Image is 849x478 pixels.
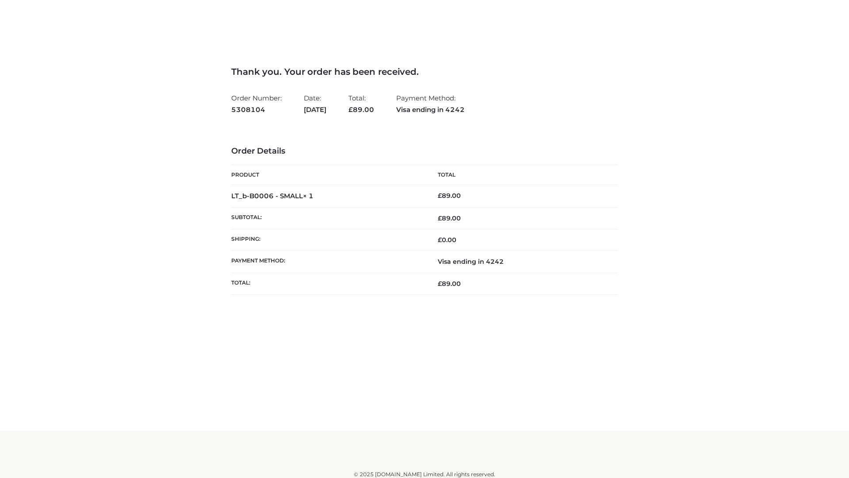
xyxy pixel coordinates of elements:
span: £ [438,214,442,222]
strong: LT_b-B0006 - SMALL [231,192,314,200]
strong: × 1 [303,192,314,200]
strong: 5308104 [231,104,282,116]
span: 89.00 [438,280,461,288]
th: Shipping: [231,229,424,251]
span: 89.00 [348,105,374,114]
th: Subtotal: [231,207,424,229]
th: Product [231,165,424,185]
td: Visa ending in 4242 [424,251,618,273]
span: £ [348,105,353,114]
li: Date: [304,90,326,117]
h3: Thank you. Your order has been received. [231,66,618,77]
strong: [DATE] [304,104,326,116]
strong: Visa ending in 4242 [396,104,465,116]
span: £ [438,236,442,244]
li: Payment Method: [396,90,465,117]
th: Total: [231,273,424,294]
li: Order Number: [231,90,282,117]
th: Total [424,165,618,185]
li: Total: [348,90,374,117]
bdi: 89.00 [438,192,461,200]
span: £ [438,280,442,288]
span: 89.00 [438,214,461,222]
bdi: 0.00 [438,236,456,244]
span: £ [438,192,442,200]
th: Payment method: [231,251,424,273]
h3: Order Details [231,146,618,156]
